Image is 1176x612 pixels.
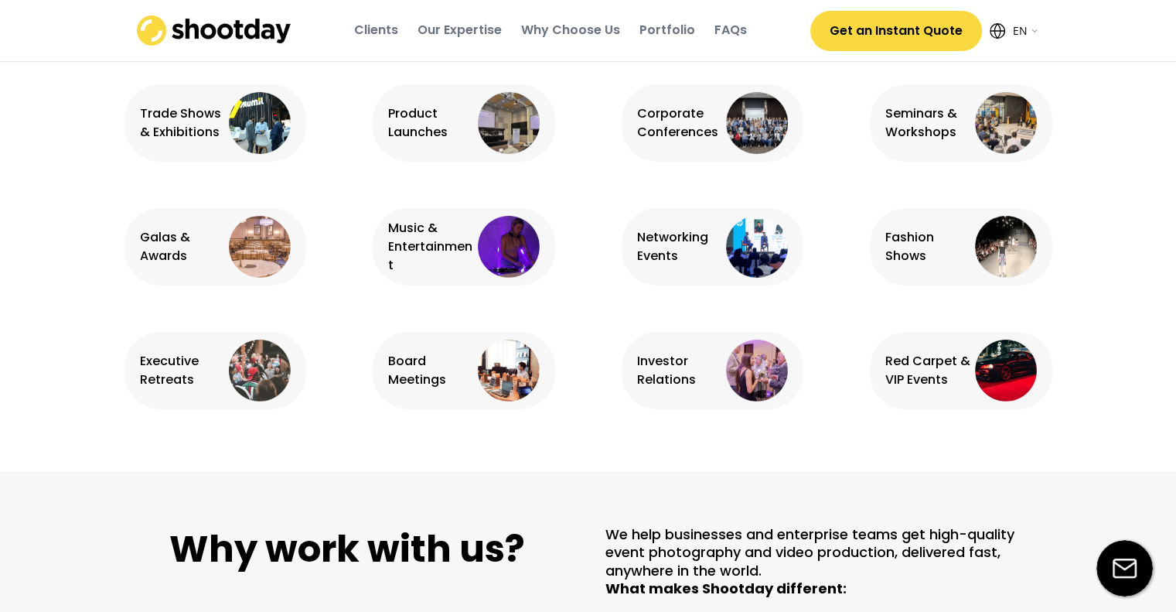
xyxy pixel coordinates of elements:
[605,525,1052,598] h2: We help businesses and enterprise teams get high-quality event photography and video production, ...
[229,216,291,278] img: gala%20event%403x.webp
[124,525,571,573] h1: Why work with us?
[637,352,723,389] div: Investor Relations
[1096,540,1153,597] img: email-icon%20%281%29.svg
[885,228,971,265] div: Fashion Shows
[726,340,788,402] img: investor%20relations%403x.webp
[229,92,291,154] img: exhibition%402x.png
[478,340,540,402] img: board%20meeting%403x.webp
[388,219,474,275] div: Music & Entertainment
[885,352,971,389] div: Red Carpet & VIP Events
[388,352,474,389] div: Board Meetings
[990,23,1005,39] img: Icon%20feather-globe%20%281%29.svg
[140,352,226,389] div: Executive Retreats
[726,216,788,278] img: networking%20event%402x.png
[521,22,620,39] div: Why Choose Us
[140,228,226,265] div: Galas & Awards
[418,22,502,39] div: Our Expertise
[229,340,291,402] img: prewedding-circle%403x.webp
[639,22,695,39] div: Portfolio
[354,22,398,39] div: Clients
[885,104,971,142] div: Seminars & Workshops
[714,22,747,39] div: FAQs
[478,216,540,278] img: entertainment%403x.webp
[388,104,474,142] div: Product Launches
[605,579,847,598] strong: What makes Shootday different:
[810,11,982,51] button: Get an Instant Quote
[975,92,1037,154] img: seminars%403x.webp
[975,340,1037,402] img: VIP%20event%403x.webp
[137,15,291,46] img: shootday_logo.png
[637,228,723,265] div: Networking Events
[478,92,540,154] img: product%20launches%403x.webp
[726,92,788,154] img: corporate%20conference%403x.webp
[637,104,723,142] div: Corporate Conferences
[975,216,1037,278] img: fashion%20event%403x.webp
[140,104,226,142] div: Trade Shows & Exhibitions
